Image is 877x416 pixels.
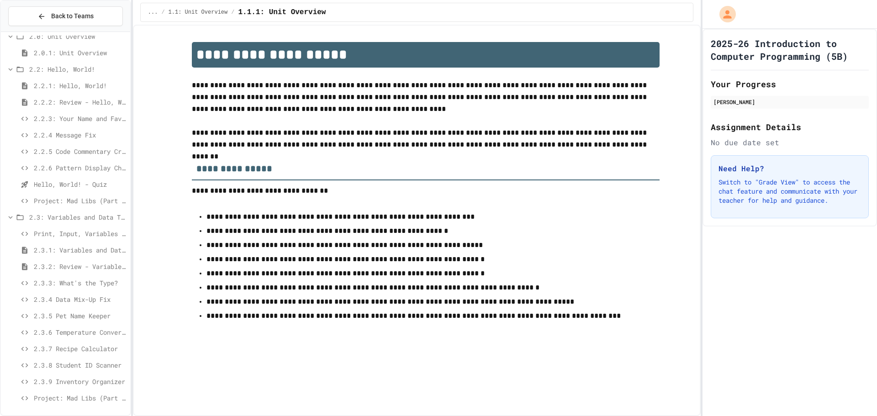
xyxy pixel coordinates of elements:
span: 2.3.4 Data Mix-Up Fix [34,295,127,304]
span: Back to Teams [51,11,94,21]
span: Hello, World! - Quiz [34,179,127,189]
span: 2.2.3: Your Name and Favorite Movie [34,114,127,123]
span: 2.0.1: Unit Overview [34,48,127,58]
span: 2.2.1: Hello, World! [34,81,127,90]
span: 2.2.5 Code Commentary Creator [34,147,127,156]
span: 1.1: Unit Overview [169,9,228,16]
span: ... [148,9,158,16]
span: 2.2: Hello, World! [29,64,127,74]
button: Back to Teams [8,6,123,26]
span: 2.0: Unit Overview [29,32,127,41]
span: Project: Mad Libs (Part 2) [34,393,127,403]
span: 2.3: Variables and Data Types [29,212,127,222]
span: 2.3.5 Pet Name Keeper [34,311,127,321]
div: [PERSON_NAME] [713,98,866,106]
div: My Account [710,4,738,25]
span: 1.1.1: Unit Overview [238,7,326,18]
span: 2.2.4 Message Fix [34,130,127,140]
span: 2.2.6 Pattern Display Challenge [34,163,127,173]
h3: Need Help? [719,163,861,174]
h2: Assignment Details [711,121,869,133]
span: 2.2.2: Review - Hello, World! [34,97,127,107]
span: / [161,9,164,16]
span: Project: Mad Libs (Part 1) [34,196,127,205]
span: 2.3.6 Temperature Converter [34,327,127,337]
span: 2.3.8 Student ID Scanner [34,360,127,370]
span: Print, Input, Variables & Data Types Review [34,229,127,238]
span: 2.3.7 Recipe Calculator [34,344,127,353]
h1: 2025-26 Introduction to Computer Programming (5B) [711,37,869,63]
span: 2.3.3: What's the Type? [34,278,127,288]
p: Switch to "Grade View" to access the chat feature and communicate with your teacher for help and ... [719,178,861,205]
span: 2.3.9 Inventory Organizer [34,377,127,386]
span: 2.3.1: Variables and Data Types [34,245,127,255]
span: 2.3.2: Review - Variables and Data Types [34,262,127,271]
div: No due date set [711,137,869,148]
h2: Your Progress [711,78,869,90]
span: / [231,9,234,16]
